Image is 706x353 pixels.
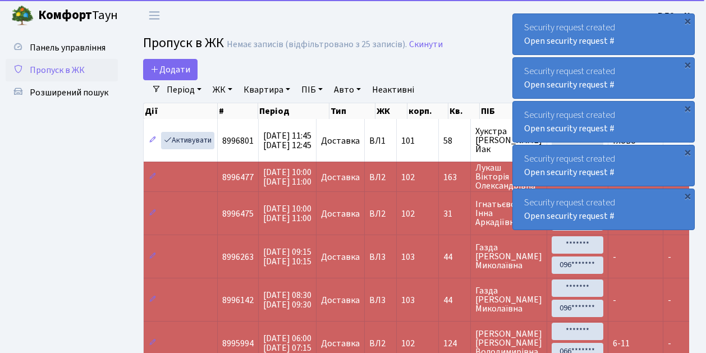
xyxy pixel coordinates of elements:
[475,127,542,154] span: Хукстра [PERSON_NAME] Йак
[682,103,693,114] div: ×
[6,81,118,104] a: Розширений пошук
[524,166,615,178] a: Open security request #
[258,103,329,119] th: Період
[143,33,224,53] span: Пропуск в ЖК
[263,289,311,311] span: [DATE] 08:30 [DATE] 09:30
[658,10,693,22] b: ВЛ2 -. К.
[263,130,311,152] span: [DATE] 11:45 [DATE] 12:45
[369,173,392,182] span: ВЛ2
[38,6,92,24] b: Комфорт
[222,135,254,147] span: 8996801
[11,4,34,27] img: logo.png
[682,59,693,70] div: ×
[613,251,616,263] span: -
[443,253,466,262] span: 44
[513,102,694,142] div: Security request created
[263,246,311,268] span: [DATE] 09:15 [DATE] 10:15
[448,103,480,119] th: Кв.
[443,136,466,145] span: 58
[401,251,415,263] span: 103
[401,337,415,350] span: 102
[443,296,466,305] span: 44
[222,171,254,184] span: 8996477
[30,86,108,99] span: Розширений пошук
[513,189,694,230] div: Security request created
[369,136,392,145] span: ВЛ1
[263,203,311,224] span: [DATE] 10:00 [DATE] 11:00
[222,208,254,220] span: 8996475
[524,35,615,47] a: Open security request #
[321,173,360,182] span: Доставка
[162,80,206,99] a: Період
[401,135,415,147] span: 101
[321,136,360,145] span: Доставка
[329,80,365,99] a: Авто
[161,132,214,149] a: Активувати
[513,58,694,98] div: Security request created
[369,339,392,348] span: ВЛ2
[475,163,542,190] span: Лукаш Вікторія Олександрівна
[668,294,671,306] span: -
[682,190,693,201] div: ×
[513,145,694,186] div: Security request created
[369,253,392,262] span: ВЛ3
[524,122,615,135] a: Open security request #
[368,80,419,99] a: Неактивні
[668,337,671,350] span: -
[401,208,415,220] span: 102
[218,103,258,119] th: #
[475,200,542,227] span: Ігнатьєвська Інна Аркадіївна
[613,294,616,306] span: -
[401,171,415,184] span: 102
[475,286,542,313] span: Газда [PERSON_NAME] Миколаївна
[407,103,448,119] th: корп.
[443,173,466,182] span: 163
[38,6,118,25] span: Таун
[658,9,693,22] a: ВЛ2 -. К.
[668,251,671,263] span: -
[222,337,254,350] span: 8995994
[329,103,375,119] th: Тип
[263,166,311,188] span: [DATE] 10:00 [DATE] 11:00
[375,103,407,119] th: ЖК
[524,210,615,222] a: Open security request #
[6,59,118,81] a: Пропуск в ЖК
[682,15,693,26] div: ×
[321,209,360,218] span: Доставка
[6,36,118,59] a: Панель управління
[613,337,630,350] span: 6-11
[475,243,542,270] span: Газда [PERSON_NAME] Миколаївна
[513,14,694,54] div: Security request created
[143,59,198,80] a: Додати
[208,80,237,99] a: ЖК
[480,103,557,119] th: ПІБ
[369,209,392,218] span: ВЛ2
[409,39,443,50] a: Скинути
[401,294,415,306] span: 103
[222,251,254,263] span: 8996263
[443,209,466,218] span: 31
[443,339,466,348] span: 124
[239,80,295,99] a: Квартира
[524,79,615,91] a: Open security request #
[144,103,218,119] th: Дії
[227,39,407,50] div: Немає записів (відфільтровано з 25 записів).
[369,296,392,305] span: ВЛ3
[321,339,360,348] span: Доставка
[682,146,693,158] div: ×
[30,64,85,76] span: Пропуск в ЖК
[297,80,327,99] a: ПІБ
[150,63,190,76] span: Додати
[30,42,106,54] span: Панель управління
[321,296,360,305] span: Доставка
[321,253,360,262] span: Доставка
[140,6,168,25] button: Переключити навігацію
[222,294,254,306] span: 8996142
